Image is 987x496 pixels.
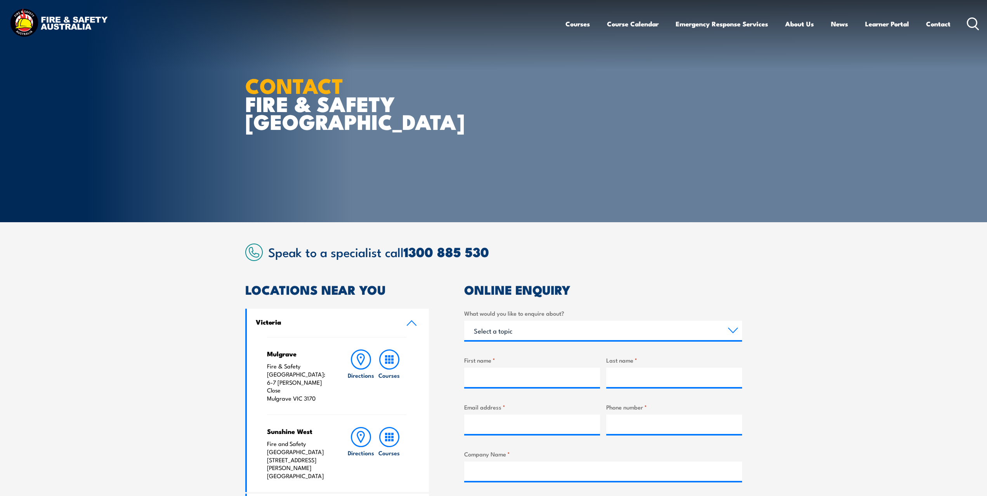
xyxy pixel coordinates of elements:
[404,241,489,262] a: 1300 885 530
[268,245,742,259] h2: Speak to a specialist call
[464,284,742,295] h2: ONLINE ENQUIRY
[606,356,742,365] label: Last name
[375,427,403,480] a: Courses
[375,349,403,403] a: Courses
[267,440,332,480] p: Fire and Safety [GEOGRAPHIC_DATA] [STREET_ADDRESS][PERSON_NAME] [GEOGRAPHIC_DATA]
[347,427,375,480] a: Directions
[831,14,848,34] a: News
[245,284,429,295] h2: LOCATIONS NEAR YOU
[926,14,951,34] a: Contact
[347,349,375,403] a: Directions
[865,14,909,34] a: Learner Portal
[464,309,742,318] label: What would you like to enquire about?
[464,449,742,458] label: Company Name
[606,403,742,411] label: Phone number
[607,14,659,34] a: Course Calendar
[464,356,600,365] label: First name
[247,309,429,337] a: Victoria
[267,349,332,358] h4: Mulgrave
[267,427,332,436] h4: Sunshine West
[348,449,374,457] h6: Directions
[245,76,437,130] h1: FIRE & SAFETY [GEOGRAPHIC_DATA]
[464,403,600,411] label: Email address
[785,14,814,34] a: About Us
[378,371,400,379] h6: Courses
[565,14,590,34] a: Courses
[378,449,400,457] h6: Courses
[256,318,395,326] h4: Victoria
[267,362,332,403] p: Fire & Safety [GEOGRAPHIC_DATA]: 6-7 [PERSON_NAME] Close Mulgrave VIC 3170
[676,14,768,34] a: Emergency Response Services
[245,69,343,101] strong: CONTACT
[348,371,374,379] h6: Directions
